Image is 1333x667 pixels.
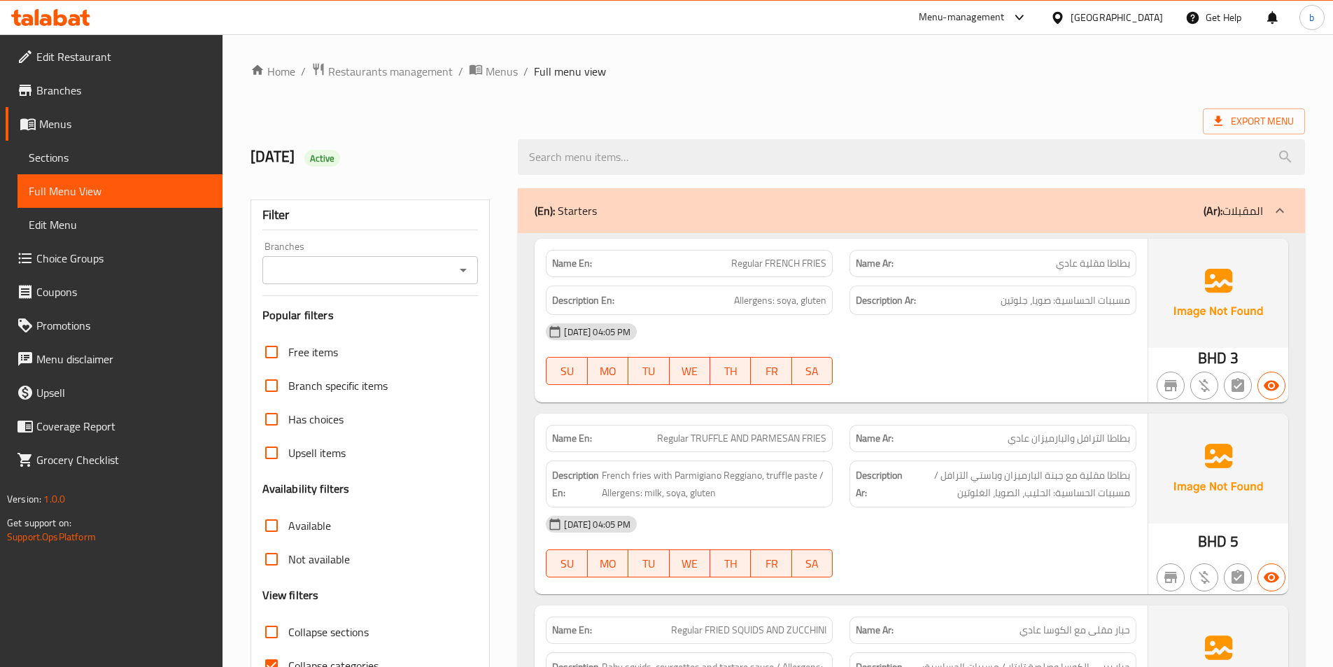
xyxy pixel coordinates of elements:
[6,309,223,342] a: Promotions
[1257,563,1285,591] button: Available
[311,62,453,80] a: Restaurants management
[1001,292,1130,309] span: مسببات الحساسية: صويا، جلوتين
[534,63,606,80] span: Full menu view
[6,342,223,376] a: Menu disclaimer
[523,63,528,80] li: /
[262,307,479,323] h3: Popular filters
[458,63,463,80] li: /
[1198,528,1227,555] span: BHD
[710,357,751,385] button: TH
[905,467,1130,501] span: بطاطا مقلية مع جبنة البارميزان وباستي الترافل / مسببات الحساسية: الحليب، الصويا، الغلوتين
[552,467,599,501] strong: Description En:
[6,73,223,107] a: Branches
[1214,113,1294,130] span: Export Menu
[36,48,211,65] span: Edit Restaurant
[39,115,211,132] span: Menus
[675,361,705,381] span: WE
[535,202,597,219] p: Starters
[6,275,223,309] a: Coupons
[29,183,211,199] span: Full Menu View
[1198,344,1227,372] span: BHD
[288,411,344,428] span: Has choices
[558,325,636,339] span: [DATE] 04:05 PM
[731,256,826,271] span: Regular FRENCH FRIES
[36,317,211,334] span: Promotions
[588,357,628,385] button: MO
[1203,108,1305,134] span: Export Menu
[6,409,223,443] a: Coverage Report
[1204,200,1222,221] b: (Ar):
[251,62,1305,80] nav: breadcrumb
[36,418,211,435] span: Coverage Report
[756,554,786,574] span: FR
[17,208,223,241] a: Edit Menu
[1230,344,1239,372] span: 3
[1224,372,1252,400] button: Not has choices
[628,549,669,577] button: TU
[288,444,346,461] span: Upsell items
[856,623,894,638] strong: Name Ar:
[7,514,71,532] span: Get support on:
[535,200,555,221] b: (En):
[798,361,827,381] span: SA
[671,623,826,638] span: Regular FRIED SQUIDS AND ZUCCHINI
[301,63,306,80] li: /
[856,467,903,501] strong: Description Ar:
[453,260,473,280] button: Open
[1008,431,1130,446] span: بطاطا الترافل والبارميزان عادي
[262,587,319,603] h3: View filters
[288,377,388,394] span: Branch specific items
[251,63,295,80] a: Home
[546,357,587,385] button: SU
[36,451,211,468] span: Grocery Checklist
[29,149,211,166] span: Sections
[36,283,211,300] span: Coupons
[552,256,592,271] strong: Name En:
[36,82,211,99] span: Branches
[856,256,894,271] strong: Name Ar:
[17,141,223,174] a: Sections
[304,150,341,167] div: Active
[251,146,502,167] h2: [DATE]
[670,549,710,577] button: WE
[518,139,1305,175] input: search
[486,63,518,80] span: Menus
[1190,563,1218,591] button: Purchased item
[6,376,223,409] a: Upsell
[6,40,223,73] a: Edit Restaurant
[1309,10,1314,25] span: b
[716,361,745,381] span: TH
[36,250,211,267] span: Choice Groups
[1204,202,1263,219] p: المقبلات
[518,188,1305,233] div: (En): Starters(Ar):المقبلات
[262,200,479,230] div: Filter
[43,490,65,508] span: 1.0.0
[1224,563,1252,591] button: Not has choices
[856,431,894,446] strong: Name Ar:
[552,361,581,381] span: SU
[6,241,223,275] a: Choice Groups
[1157,563,1185,591] button: Not branch specific item
[1230,528,1239,555] span: 5
[792,549,833,577] button: SA
[675,554,705,574] span: WE
[552,292,614,309] strong: Description En:
[634,554,663,574] span: TU
[29,216,211,233] span: Edit Menu
[657,431,826,446] span: Regular TRUFFLE AND PARMESAN FRIES
[1148,239,1288,348] img: Ae5nvW7+0k+MAAAAAElFTkSuQmCC
[288,344,338,360] span: Free items
[1148,414,1288,523] img: Ae5nvW7+0k+MAAAAAElFTkSuQmCC
[1157,372,1185,400] button: Not branch specific item
[751,549,791,577] button: FR
[552,623,592,638] strong: Name En:
[756,361,786,381] span: FR
[798,554,827,574] span: SA
[546,549,587,577] button: SU
[469,62,518,80] a: Menus
[288,517,331,534] span: Available
[593,361,623,381] span: MO
[1020,623,1130,638] span: حبار مقلى مع الكوسا عادي
[751,357,791,385] button: FR
[593,554,623,574] span: MO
